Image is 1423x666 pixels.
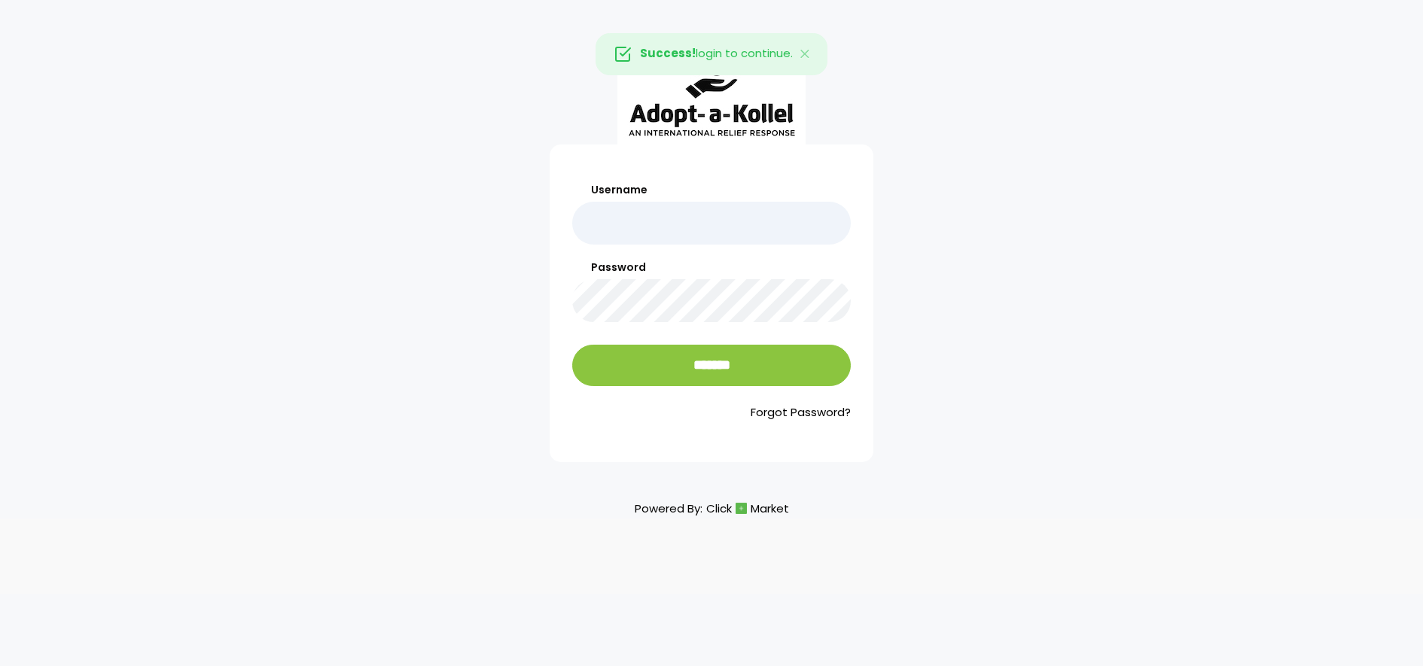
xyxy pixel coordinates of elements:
button: Close [784,34,827,75]
img: cm_icon.png [736,503,747,514]
div: login to continue. [596,33,827,75]
img: aak_logo_sm.jpeg [617,36,806,144]
a: ClickMarket [706,498,789,519]
strong: Success! [640,45,696,61]
label: Password [572,260,851,275]
p: Powered By: [635,498,789,519]
label: Username [572,182,851,198]
a: Forgot Password? [572,404,851,421]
